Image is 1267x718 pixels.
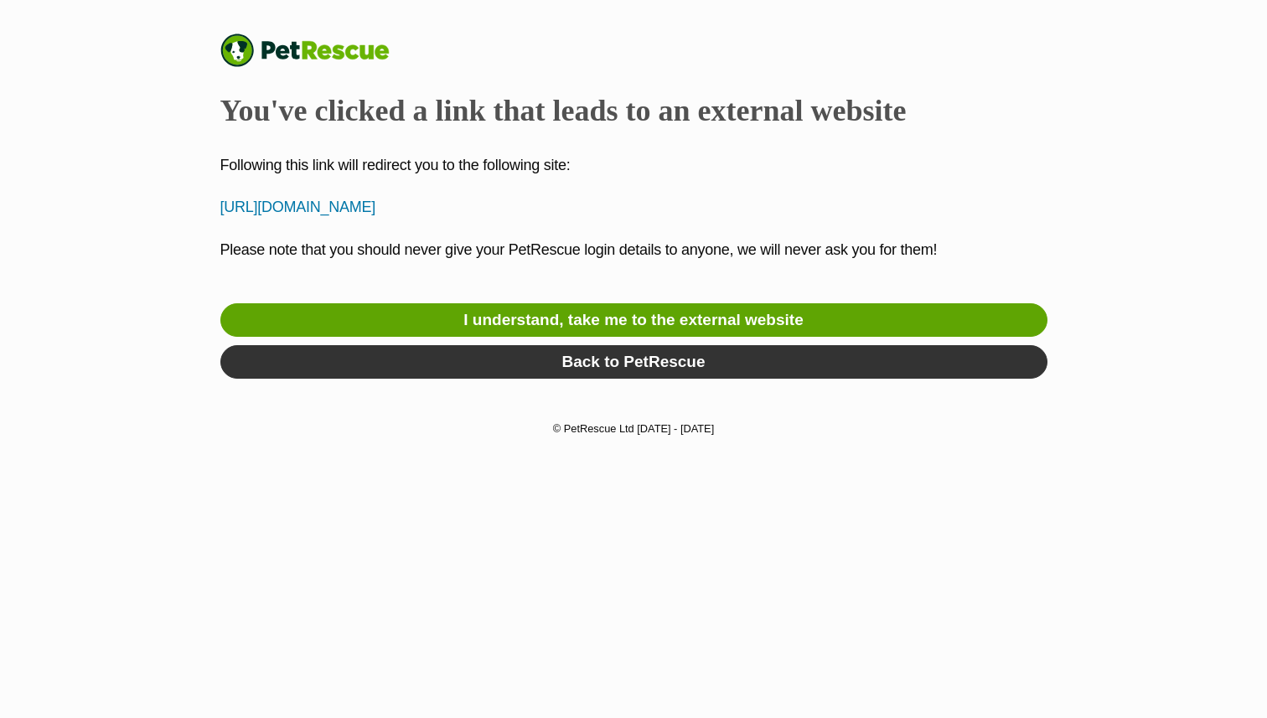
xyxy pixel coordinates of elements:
[220,92,1047,129] h2: You've clicked a link that leads to an external website
[220,196,1047,219] p: [URL][DOMAIN_NAME]
[220,154,1047,177] p: Following this link will redirect you to the following site:
[220,239,1047,284] p: Please note that you should never give your PetRescue login details to anyone, we will never ask ...
[220,303,1047,337] a: I understand, take me to the external website
[220,34,406,67] a: PetRescue
[553,422,714,435] small: © PetRescue Ltd [DATE] - [DATE]
[220,345,1047,379] a: Back to PetRescue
